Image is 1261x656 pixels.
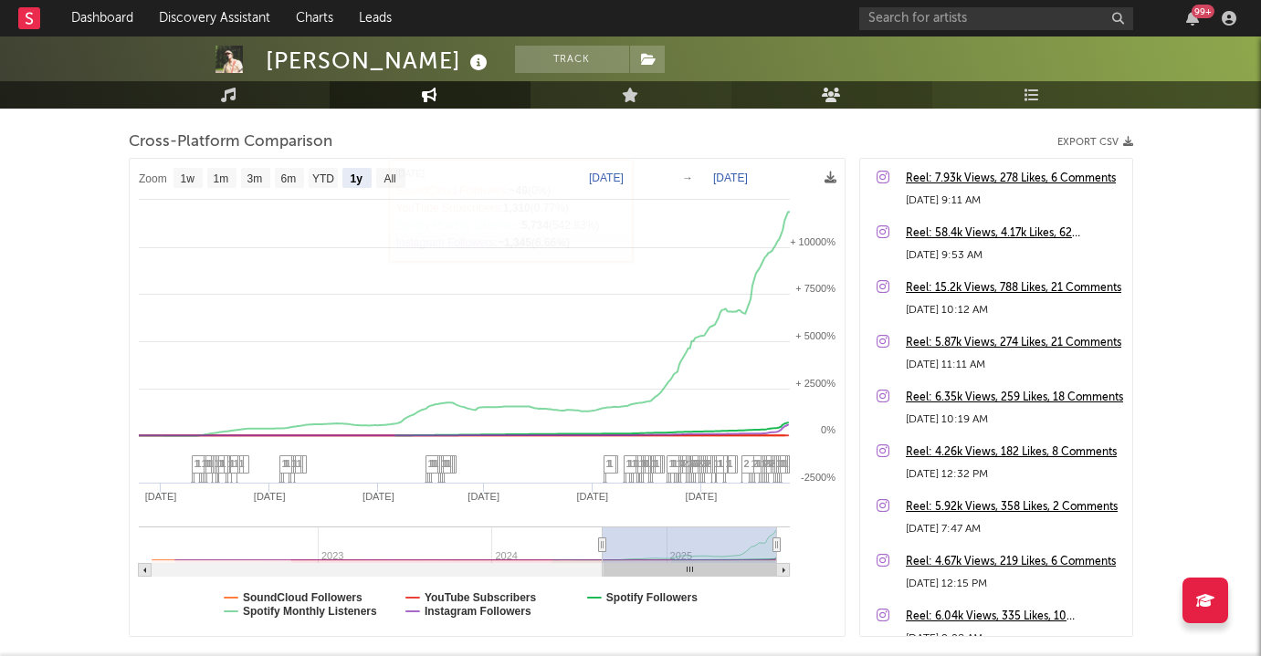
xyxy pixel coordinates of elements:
span: 1 [726,458,731,469]
text: [DATE] [253,491,285,502]
text: YTD [311,172,333,185]
text: 3m [247,172,262,185]
button: Export CSV [1057,137,1133,148]
a: Reel: 5.92k Views, 358 Likes, 2 Comments [906,496,1123,518]
text: + 5000% [795,330,835,341]
text: Spotify Monthly Listeners [243,605,377,618]
span: 1 [194,458,200,469]
span: 1 [215,458,220,469]
text: 6m [280,172,296,185]
a: Reel: 58.4k Views, 4.17k Likes, 62 Comments [906,223,1123,245]
span: 1 [718,458,723,469]
a: Reel: 6.04k Views, 335 Likes, 10 Comments [906,606,1123,628]
text: → [682,172,693,184]
span: 1 [441,458,447,469]
span: 1 [669,458,675,469]
a: Reel: 4.26k Views, 182 Likes, 8 Comments [906,442,1123,463]
text: YouTube Subscribers [424,591,536,604]
span: 2 [701,458,707,469]
text: [DATE] [576,491,608,502]
div: [DATE] 10:19 AM [906,409,1123,431]
span: 1 [297,458,302,469]
text: + 2500% [795,378,835,389]
span: 1 [632,458,637,469]
span: Cross-Platform Comparison [129,131,332,153]
text: [DATE] [144,491,176,502]
span: 1 [291,458,297,469]
text: [DATE] [685,491,717,502]
a: Reel: 4.67k Views, 219 Likes, 6 Comments [906,551,1123,573]
text: 1w [180,172,194,185]
text: 0% [821,424,835,435]
span: 1 [626,458,632,469]
div: [PERSON_NAME] [266,46,492,76]
div: [DATE] 7:47 AM [906,518,1123,540]
text: SoundCloud Followers [243,591,363,604]
button: Track [515,46,629,73]
a: Reel: 6.35k Views, 259 Likes, 18 Comments [906,387,1123,409]
text: Spotify Followers [605,591,697,604]
span: 1 [751,458,757,469]
text: [DATE] [468,491,499,502]
input: Search for artists [859,7,1133,30]
span: 1 [651,458,657,469]
div: [DATE] 10:12 AM [906,299,1123,321]
span: 1 [677,458,682,469]
a: Reel: 7.93k Views, 278 Likes, 6 Comments [906,168,1123,190]
text: [DATE] [713,172,748,184]
span: 2 [744,458,750,469]
span: 1 [776,458,782,469]
span: 1 [428,458,434,469]
button: 99+ [1186,11,1199,26]
text: 1m [213,172,228,185]
span: 2 [688,458,694,469]
div: [DATE] 9:11 AM [906,190,1123,212]
div: [DATE] 12:32 PM [906,463,1123,485]
span: 1 [762,458,767,469]
div: [DATE] 9:28 AM [906,628,1123,650]
text: [DATE] [589,172,624,184]
span: 1 [239,458,245,469]
span: 1 [714,458,720,469]
span: 1 [218,458,224,469]
text: -2500% [801,472,835,483]
text: 1y [350,172,363,185]
a: Reel: 15.2k Views, 788 Likes, 21 Comments [906,277,1123,299]
div: [DATE] 12:15 PM [906,573,1123,595]
span: 1 [202,458,207,469]
div: [DATE] 11:11 AM [906,354,1123,376]
text: Zoom [139,172,167,185]
div: 99 + [1192,5,1214,18]
text: All [384,172,395,185]
text: Instagram Followers [424,605,531,618]
text: + 10000% [790,236,835,247]
span: 1 [228,458,234,469]
text: [DATE] [363,491,394,502]
span: 1 [234,458,239,469]
div: [DATE] 9:53 AM [906,245,1123,266]
span: 1 [639,458,645,469]
span: 1 [282,458,288,469]
text: + 7500% [795,283,835,294]
a: Reel: 5.87k Views, 274 Likes, 21 Comments [906,332,1123,354]
span: 1 [606,458,612,469]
